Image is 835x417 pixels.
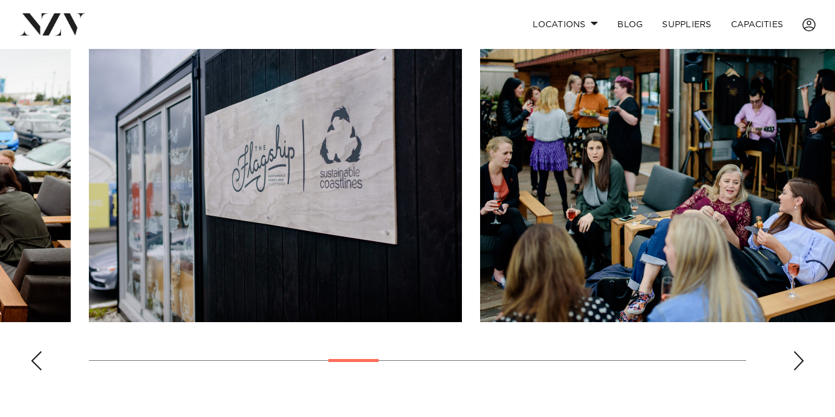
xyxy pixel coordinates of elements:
[19,13,85,35] img: nzv-logo.png
[523,11,608,37] a: Locations
[608,11,652,37] a: BLOG
[89,48,462,322] swiper-slide: 9 / 22
[721,11,793,37] a: Capacities
[652,11,721,37] a: SUPPLIERS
